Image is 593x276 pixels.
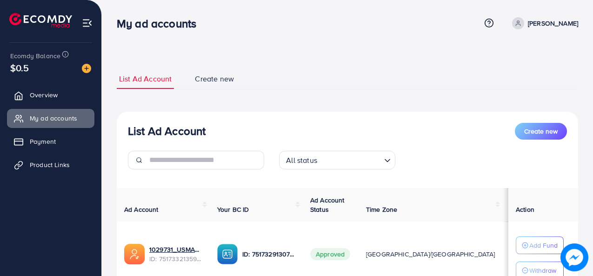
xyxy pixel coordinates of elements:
[217,244,238,264] img: ic-ba-acc.ded83a64.svg
[529,265,556,276] p: Withdraw
[9,13,72,27] img: logo
[124,205,159,214] span: Ad Account
[562,245,586,269] img: image
[217,205,249,214] span: Your BC ID
[310,248,350,260] span: Approved
[149,245,202,254] a: 1029731_USMAN BHAI_1750265294610
[10,61,29,74] span: $0.5
[119,74,172,84] span: List Ad Account
[195,74,234,84] span: Create new
[366,249,495,259] span: [GEOGRAPHIC_DATA]/[GEOGRAPHIC_DATA]
[30,160,70,169] span: Product Links
[7,109,94,128] a: My ad accounts
[284,154,319,167] span: All status
[128,124,206,138] h3: List Ad Account
[524,127,558,136] span: Create new
[30,114,77,123] span: My ad accounts
[30,90,58,100] span: Overview
[149,245,202,264] div: <span class='underline'>1029731_USMAN BHAI_1750265294610</span></br>7517332135955726352
[124,244,145,264] img: ic-ads-acc.e4c84228.svg
[82,64,91,73] img: image
[366,205,397,214] span: Time Zone
[7,132,94,151] a: Payment
[149,254,202,263] span: ID: 7517332135955726352
[30,137,56,146] span: Payment
[7,155,94,174] a: Product Links
[10,51,60,61] span: Ecomdy Balance
[7,86,94,104] a: Overview
[516,205,534,214] span: Action
[320,152,380,167] input: Search for option
[242,249,295,260] p: ID: 7517329130770677768
[529,240,558,251] p: Add Fund
[516,236,564,254] button: Add Fund
[279,151,395,169] div: Search for option
[515,123,567,140] button: Create new
[117,17,204,30] h3: My ad accounts
[528,18,578,29] p: [PERSON_NAME]
[310,195,345,214] span: Ad Account Status
[508,17,578,29] a: [PERSON_NAME]
[82,18,93,28] img: menu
